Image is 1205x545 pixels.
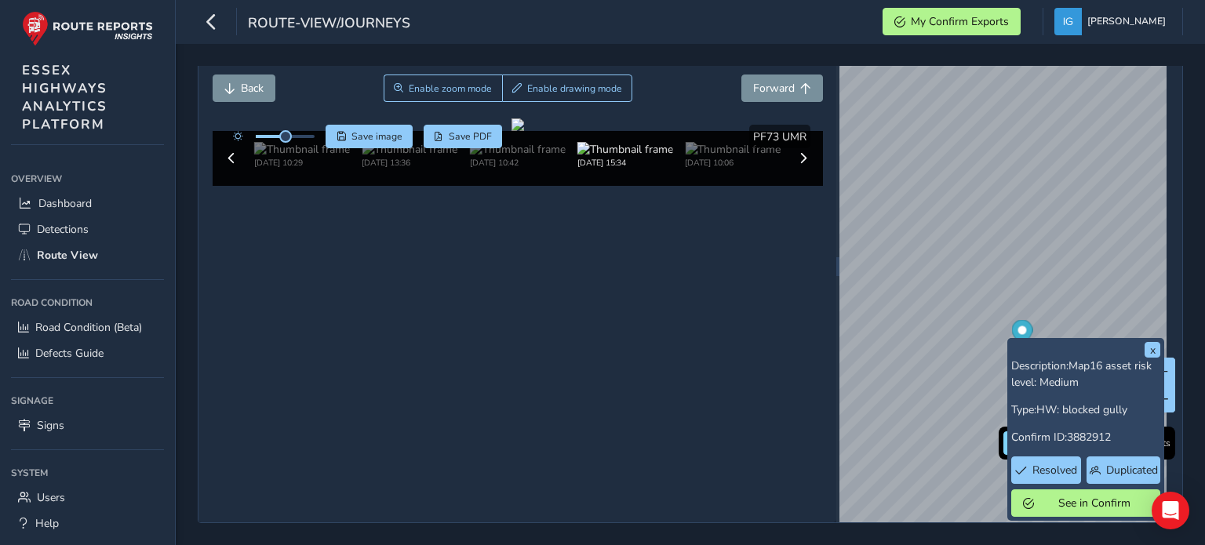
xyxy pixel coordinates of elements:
[502,74,633,102] button: Draw
[11,389,164,412] div: Signage
[1039,496,1149,510] span: See in Confirm
[384,74,502,102] button: Zoom
[470,157,566,169] div: [DATE] 10:42
[1152,492,1189,529] div: Open Intercom Messenger
[741,74,823,102] button: Forward
[254,142,350,157] img: Thumbnail frame
[351,130,402,143] span: Save image
[254,157,350,169] div: [DATE] 10:29
[1087,8,1166,35] span: [PERSON_NAME]
[35,320,142,335] span: Road Condition (Beta)
[409,82,492,95] span: Enable zoom mode
[1011,358,1152,390] span: Map16 asset risk level: Medium
[1032,463,1077,478] span: Resolved
[753,81,795,96] span: Forward
[1054,8,1082,35] img: diamond-layout
[1011,489,1160,517] button: See in Confirm
[37,222,89,237] span: Detections
[22,61,107,133] span: ESSEX HIGHWAYS ANALYTICS PLATFORM
[362,157,457,169] div: [DATE] 13:36
[1067,430,1111,445] span: 3882912
[213,74,275,102] button: Back
[1054,8,1171,35] button: [PERSON_NAME]
[11,242,164,268] a: Route View
[527,82,622,95] span: Enable drawing mode
[424,125,503,148] button: PDF
[11,461,164,485] div: System
[11,340,164,366] a: Defects Guide
[11,485,164,510] a: Users
[35,346,104,361] span: Defects Guide
[1011,401,1160,418] p: Type:
[11,412,164,438] a: Signs
[1012,320,1033,352] div: Map marker
[1106,463,1158,478] span: Duplicated
[11,314,164,340] a: Road Condition (Beta)
[362,142,457,157] img: Thumbnail frame
[37,490,65,505] span: Users
[1036,402,1127,417] span: HW: blocked gully
[22,11,153,46] img: rr logo
[685,157,781,169] div: [DATE] 10:06
[1145,342,1160,358] button: x
[911,14,1009,29] span: My Confirm Exports
[883,8,1021,35] button: My Confirm Exports
[248,13,410,35] span: route-view/journeys
[11,510,164,536] a: Help
[326,125,413,148] button: Save
[449,130,492,143] span: Save PDF
[37,418,64,433] span: Signs
[37,248,98,263] span: Route View
[1087,456,1160,484] button: Duplicated
[1011,456,1081,484] button: Resolved
[11,191,164,216] a: Dashboard
[577,157,673,169] div: [DATE] 15:34
[577,142,673,157] img: Thumbnail frame
[38,196,92,211] span: Dashboard
[1011,429,1160,445] p: Confirm ID:
[11,167,164,191] div: Overview
[753,129,806,144] span: PF73 UMR
[11,291,164,314] div: Road Condition
[11,216,164,242] a: Detections
[241,81,264,96] span: Back
[470,142,566,157] img: Thumbnail frame
[1011,358,1160,391] p: Description:
[35,516,59,531] span: Help
[685,142,781,157] img: Thumbnail frame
